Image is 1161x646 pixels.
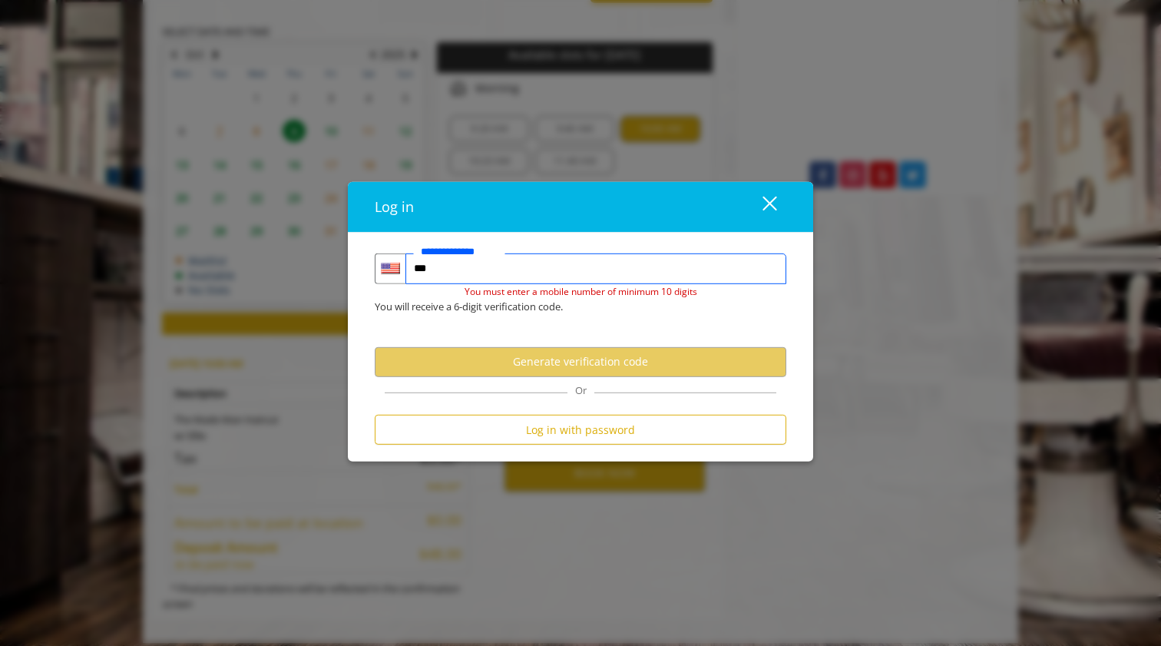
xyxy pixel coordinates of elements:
button: Log in with password [375,415,786,445]
div: You will receive a 6-digit verification code. [363,299,775,315]
div: Country [375,253,405,284]
span: Log in [375,197,414,216]
button: close dialog [734,191,786,223]
div: close dialog [745,195,776,218]
button: Generate verification code [375,347,786,377]
div: You must enter a mobile number of minimum 10 digits [375,284,786,299]
span: Or [567,383,594,397]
